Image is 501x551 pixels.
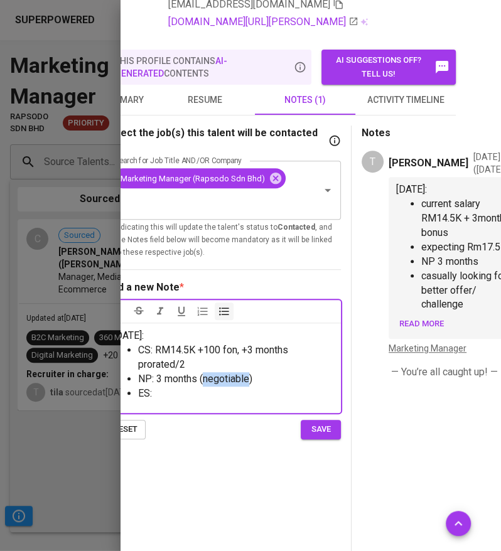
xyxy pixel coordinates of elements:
[105,126,326,156] p: Select the job(s) this talent will be contacted for
[421,255,478,267] span: NP 3 months
[389,343,466,353] a: Marketing Manager
[301,420,341,439] button: save
[113,329,144,341] span: [DATE]:
[399,317,444,331] span: Read more
[319,181,337,199] button: Open
[362,151,384,173] div: T
[307,422,335,437] span: save
[389,156,468,171] p: [PERSON_NAME]
[168,14,358,29] a: [DOMAIN_NAME][URL][PERSON_NAME]
[262,92,348,108] span: notes (1)
[105,280,180,295] div: Add a new Note
[321,50,456,85] button: AI suggestions off? Tell us!
[396,183,427,195] span: [DATE]:
[138,387,152,399] span: ES:
[363,92,448,108] span: activity timeline
[105,420,146,439] button: reset
[138,344,291,370] span: CS: RM14.5K +100 fon, +3 months prorated/2
[113,168,286,188] div: Marketing Manager (Rapsodo Sdn Bhd)
[328,53,450,82] span: AI suggestions off? Tell us!
[162,92,247,108] span: resume
[396,314,447,334] button: Read more
[113,173,272,185] span: Marketing Manager (Rapsodo Sdn Bhd)
[112,422,139,437] span: reset
[114,222,332,259] p: Indicating this will update the talent's status to , and the Notes field below will become mandat...
[277,223,315,232] b: Contacted
[115,55,291,80] p: this profile contains contents
[138,373,252,385] span: NP: 3 months (negotiable)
